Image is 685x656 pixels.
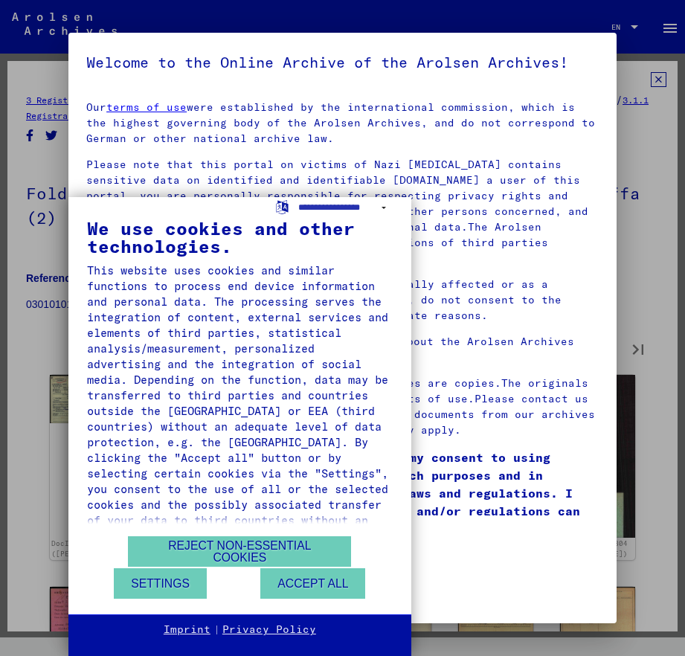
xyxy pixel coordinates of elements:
div: This website uses cookies and similar functions to process end device information and personal da... [87,263,393,544]
button: Settings [114,568,207,599]
button: Reject non-essential cookies [128,536,351,567]
button: Accept all [260,568,365,599]
div: We use cookies and other technologies. [87,219,393,255]
a: Privacy Policy [222,623,316,637]
a: Imprint [164,623,210,637]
